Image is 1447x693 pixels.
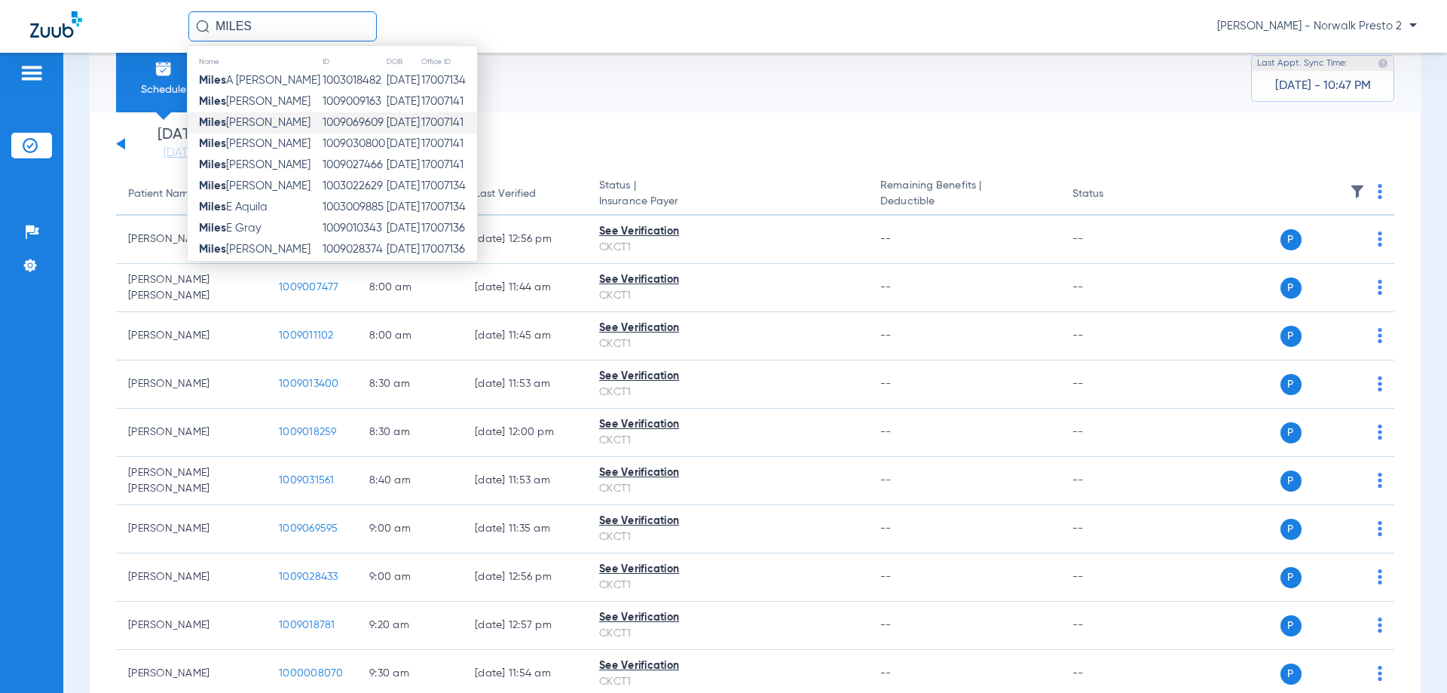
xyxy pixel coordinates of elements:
[1060,264,1162,312] td: --
[599,562,856,578] div: See Verification
[421,197,477,218] td: 17007134
[128,186,194,202] div: Patient Name
[599,529,856,545] div: CKCT1
[1378,184,1382,199] img: group-dot-blue.svg
[1280,567,1302,588] span: P
[279,330,334,341] span: 1009011102
[1060,602,1162,650] td: --
[599,674,856,690] div: CKCT1
[599,320,856,336] div: See Verification
[386,260,421,281] td: [DATE]
[199,222,262,234] span: E Gray
[30,11,82,38] img: Zuub Logo
[386,155,421,176] td: [DATE]
[1280,422,1302,443] span: P
[116,264,267,312] td: [PERSON_NAME] [PERSON_NAME]
[188,11,377,41] input: Search for patients
[1060,457,1162,505] td: --
[199,244,311,255] span: [PERSON_NAME]
[357,457,463,505] td: 8:40 AM
[116,312,267,360] td: [PERSON_NAME]
[463,409,587,457] td: [DATE] 12:00 PM
[279,523,338,534] span: 1009069595
[386,91,421,112] td: [DATE]
[1378,280,1382,295] img: group-dot-blue.svg
[463,602,587,650] td: [DATE] 12:57 PM
[1060,409,1162,457] td: --
[199,96,226,107] strong: Miles
[421,260,477,281] td: 17007141
[1280,374,1302,395] span: P
[1378,521,1382,536] img: group-dot-blue.svg
[880,668,892,679] span: --
[1275,78,1371,94] span: [DATE] - 10:47 PM
[599,626,856,642] div: CKCT1
[199,222,226,234] strong: Miles
[599,288,856,304] div: CKCT1
[1217,19,1417,34] span: [PERSON_NAME] - Norwalk Presto 2
[1372,621,1447,693] iframe: Chat Widget
[199,180,226,192] strong: Miles
[1378,58,1388,69] img: last sync help info
[279,620,335,630] span: 1009018781
[1060,505,1162,553] td: --
[116,553,267,602] td: [PERSON_NAME]
[599,481,856,497] div: CKCT1
[135,127,225,161] li: [DATE]
[1378,473,1382,488] img: group-dot-blue.svg
[1378,328,1382,343] img: group-dot-blue.svg
[463,216,587,264] td: [DATE] 12:56 PM
[386,70,421,91] td: [DATE]
[880,234,892,244] span: --
[199,117,226,128] strong: Miles
[1280,471,1302,492] span: P
[279,475,335,486] span: 1009031561
[127,82,199,97] span: Schedule
[116,409,267,457] td: [PERSON_NAME]
[421,54,477,70] th: Office ID
[357,553,463,602] td: 9:00 AM
[1378,425,1382,440] img: group-dot-blue.svg
[322,54,386,70] th: ID
[475,186,536,202] div: Last Verified
[421,176,477,197] td: 17007134
[322,133,386,155] td: 1009030800
[1280,664,1302,685] span: P
[1280,229,1302,250] span: P
[463,360,587,409] td: [DATE] 11:53 AM
[322,155,386,176] td: 1009027466
[1280,326,1302,347] span: P
[116,216,267,264] td: [PERSON_NAME]
[20,64,44,82] img: hamburger-icon
[599,514,856,529] div: See Verification
[199,180,311,192] span: [PERSON_NAME]
[880,330,892,341] span: --
[386,218,421,239] td: [DATE]
[599,272,856,288] div: See Verification
[322,176,386,197] td: 1003022629
[199,159,311,170] span: [PERSON_NAME]
[357,264,463,312] td: 8:00 AM
[322,239,386,260] td: 1009028374
[1280,519,1302,540] span: P
[463,505,587,553] td: [DATE] 11:35 AM
[199,138,311,149] span: [PERSON_NAME]
[199,201,226,213] strong: Miles
[599,240,856,256] div: CKCT1
[199,244,226,255] strong: Miles
[279,427,337,437] span: 1009018259
[475,186,575,202] div: Last Verified
[463,264,587,312] td: [DATE] 11:44 AM
[322,197,386,218] td: 1003009885
[199,75,320,86] span: A [PERSON_NAME]
[463,312,587,360] td: [DATE] 11:45 AM
[199,138,226,149] strong: Miles
[1060,312,1162,360] td: --
[880,523,892,534] span: --
[463,553,587,602] td: [DATE] 12:56 PM
[599,385,856,400] div: CKCT1
[599,433,856,449] div: CKCT1
[1350,184,1365,199] img: filter.svg
[188,54,322,70] th: Name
